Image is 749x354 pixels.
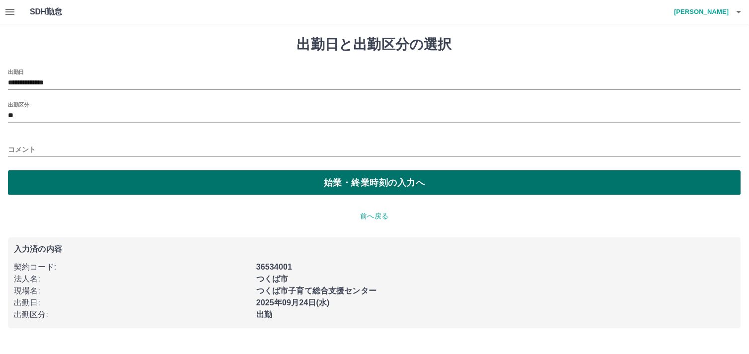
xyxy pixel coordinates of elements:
[8,68,24,75] label: 出勤日
[8,101,29,108] label: 出勤区分
[14,245,735,253] p: 入力済の内容
[8,170,741,195] button: 始業・終業時刻の入力へ
[14,297,250,309] p: 出勤日 :
[256,310,272,319] b: 出勤
[256,298,330,307] b: 2025年09月24日(水)
[14,273,250,285] p: 法人名 :
[14,285,250,297] p: 現場名 :
[256,263,292,271] b: 36534001
[8,211,741,221] p: 前へ戻る
[8,36,741,53] h1: 出勤日と出勤区分の選択
[14,309,250,321] p: 出勤区分 :
[14,261,250,273] p: 契約コード :
[256,275,289,283] b: つくば市
[256,286,376,295] b: つくば市子育て総合支援センター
